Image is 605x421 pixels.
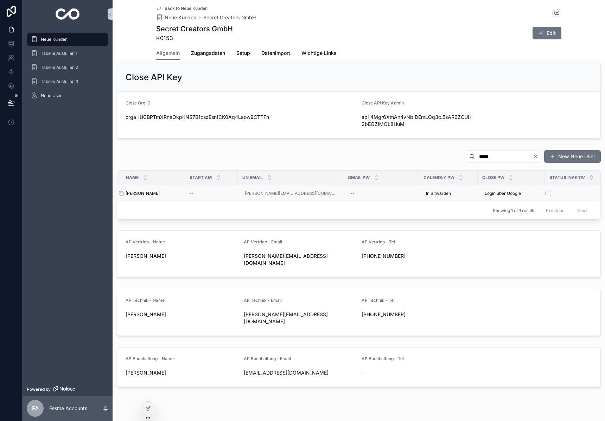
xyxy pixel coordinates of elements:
span: Powered by [27,387,51,392]
span: AP Buchhaltung - Email [244,356,291,361]
a: Tabelle Ausfüllen 3 [27,75,108,88]
a: Datenimport [261,47,290,61]
a: Wichtige Links [301,47,337,61]
span: [PERSON_NAME] [126,191,160,196]
a: Back to Neue Kunden [156,6,208,11]
a: Allgemein [156,47,180,60]
span: Close Org ID [126,100,151,106]
a: Tabelle Ausfüllen 1 [27,47,108,60]
a: -- [348,188,415,199]
span: [PERSON_NAME][EMAIL_ADDRESS][DOMAIN_NAME] [244,253,356,267]
h1: Secret Creators GmbH [156,24,233,34]
span: Allgemein [156,50,180,57]
button: New Neue User [544,150,601,163]
a: Setup [236,47,250,61]
span: api_4Mgr6XmAn4vNbIDEmLOq3c.5sAR6ZCUH2bEQZIMOL8HuM [362,114,474,128]
span: -- [189,191,193,196]
span: [PERSON_NAME] [126,253,238,260]
div: scrollable content [23,28,113,111]
img: App logo [56,8,80,20]
a: Neue User [27,89,108,102]
span: Wichtige Links [301,50,337,57]
span: AP Technik - Email [244,298,282,303]
span: Setup [236,50,250,57]
a: [PERSON_NAME][EMAIL_ADDRESS][DOMAIN_NAME] [242,188,339,199]
span: orga_IUCBPTmXRneOkpKNS7B1cszEsn1CK0Aq4Laow9CTTFn [126,114,356,121]
span: Neue Kunden [41,37,68,42]
div: -- [350,191,355,196]
span: [PERSON_NAME] [126,369,238,376]
span: [PHONE_NUMBER] [362,253,474,260]
span: AP Technik - Tel [362,298,395,303]
span: Login über Google [485,191,521,196]
span: Neue Kunden [165,14,196,21]
span: FA [32,404,39,413]
span: Close Pw [482,175,504,180]
span: K0153 [156,34,233,42]
span: UN Email [242,175,263,180]
a: Powered by [23,383,113,396]
a: Tabelle Ausfüllen 2 [27,61,108,74]
p: Fesma Accounts [49,405,87,412]
a: [PERSON_NAME] [126,191,181,196]
a: -- [189,191,234,196]
span: Close API Key Admin [362,100,404,106]
span: Neue User [41,93,62,98]
span: Name [126,175,139,180]
button: Clear [533,154,541,159]
span: AP Vertrieb - Email [244,239,282,244]
span: Tabelle Ausfüllen 1 [41,51,77,56]
span: Start am [190,175,212,180]
span: AP Technik - Name [126,298,165,303]
span: AP Vertrieb - Tel [362,239,395,244]
span: Gmail Pw [348,175,370,180]
a: Zugangsdaten [191,47,225,61]
span: [PERSON_NAME] [126,311,238,318]
span: [PHONE_NUMBER] [362,311,474,318]
span: [PERSON_NAME][EMAIL_ADDRESS][DOMAIN_NAME] [244,311,356,325]
a: Login über Google [482,188,541,199]
a: Secret Creators GmbH [203,14,256,21]
span: In Bitwarden [426,191,451,196]
span: Zugangsdaten [191,50,225,57]
span: -- [362,369,366,376]
a: [PERSON_NAME][EMAIL_ADDRESS][DOMAIN_NAME] [245,191,336,196]
span: Calendly Pw [423,175,454,180]
span: Datenimport [261,50,290,57]
span: AP Vertrieb - Name [126,239,165,244]
span: Tabelle Ausfüllen 3 [41,79,78,84]
span: Status Inaktiv [549,175,585,180]
span: [EMAIL_ADDRESS][DOMAIN_NAME] [244,369,356,376]
span: AP Buchhaltung - Name [126,356,174,361]
button: Edit [533,27,561,39]
a: In Bitwarden [423,188,473,199]
a: Neue Kunden [27,33,108,46]
span: Tabelle Ausfüllen 2 [41,65,78,70]
a: Neue Kunden [156,14,196,21]
span: Back to Neue Kunden [165,6,208,11]
span: AP Buchhaltung - Tel [362,356,404,361]
h2: Close API Key [126,72,182,83]
span: Showing 1 of 1 results [493,208,535,213]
